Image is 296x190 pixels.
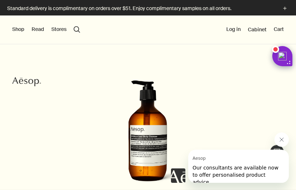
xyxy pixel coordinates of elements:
button: Stores [51,26,66,33]
iframe: Message from Aesop [188,150,289,183]
iframe: Close message from Aesop [274,132,289,147]
svg: Aesop [12,76,41,87]
button: Standard delivery is complimentary on orders over $51. Enjoy complimentary samples on all orders. [7,4,289,13]
button: Open search [74,26,80,33]
a: Cabinet [248,26,267,33]
nav: supplementary [226,15,284,44]
button: Cart [274,26,284,33]
button: Log in [226,26,241,33]
iframe: no content [171,168,185,183]
span: Our consultants are available now to offer personalised product advice. [4,15,90,35]
button: Shop [12,26,24,33]
button: Read [32,26,44,33]
a: Aesop [10,74,43,91]
img: Geranium Leaf Body Cleanser 500 mL in amber bottle with pump [105,80,191,188]
p: Standard delivery is complimentary on orders over $51. Enjoy complimentary samples on all orders. [7,5,274,12]
nav: primary [12,15,80,44]
div: Aesop says "Our consultants are available now to offer personalised product advice.". Open messag... [171,132,289,183]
